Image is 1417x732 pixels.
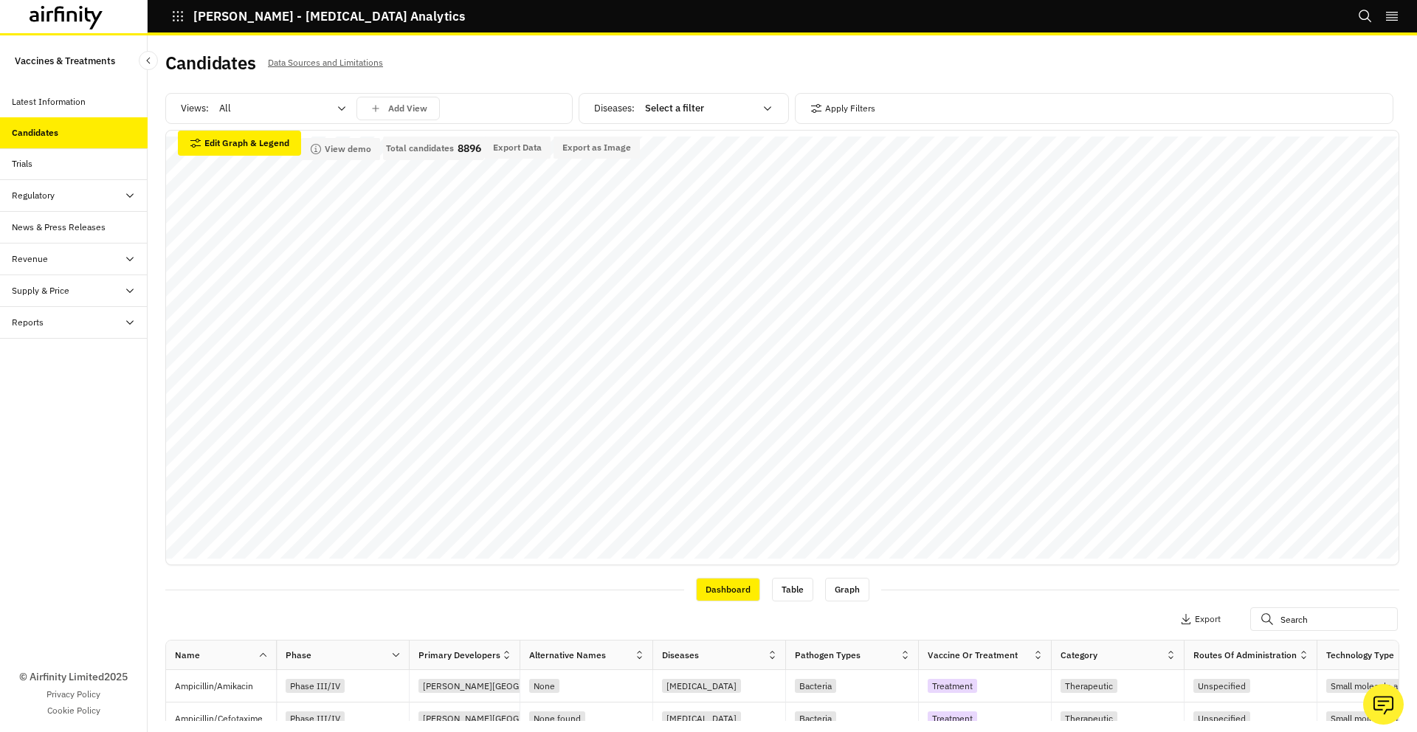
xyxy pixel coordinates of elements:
[301,138,380,160] button: View demo
[12,284,69,297] div: Supply & Price
[810,97,875,120] button: Apply Filters
[772,578,813,601] div: Table
[1326,649,1394,662] div: Technology Type
[12,189,55,202] div: Regulatory
[356,97,440,120] button: save changes
[181,97,440,120] div: Views:
[386,143,454,153] p: Total candidates
[12,126,58,139] div: Candidates
[47,704,100,717] a: Cookie Policy
[594,97,782,120] div: Diseases :
[286,649,311,662] div: Phase
[178,131,301,156] button: Edit Graph & Legend
[1358,4,1373,29] button: Search
[529,649,606,662] div: Alternative Names
[825,578,869,601] div: Graph
[795,649,861,662] div: Pathogen Types
[1061,649,1097,662] div: Category
[175,679,276,694] p: Ampicillin/Amikacin
[12,157,32,170] div: Trials
[19,669,128,685] p: © Airfinity Limited 2025
[1250,607,1398,631] input: Search
[12,221,106,234] div: News & Press Releases
[529,711,585,725] div: None found
[193,10,465,23] p: [PERSON_NAME] - [MEDICAL_DATA] Analytics
[175,711,276,726] p: Ampicillin/Cefotaxime
[171,4,465,29] button: [PERSON_NAME] - [MEDICAL_DATA] Analytics
[1061,711,1117,725] div: Therapeutic
[1193,711,1250,725] div: Unspecified
[268,55,383,71] p: Data Sources and Limitations
[928,711,977,725] div: Treatment
[662,711,741,725] div: [MEDICAL_DATA]
[165,52,256,74] h2: Candidates
[795,711,836,725] div: Bacteria
[418,711,623,725] div: [PERSON_NAME][GEOGRAPHIC_DATA] (MLNMC)
[928,649,1018,662] div: Vaccine or Treatment
[484,137,551,159] button: Export Data
[388,103,427,114] p: Add View
[458,143,481,153] p: 8896
[1193,679,1250,693] div: Unspecified
[928,679,977,693] div: Treatment
[12,252,48,266] div: Revenue
[1180,607,1221,631] button: Export
[139,51,158,70] button: Close Sidebar
[12,316,44,329] div: Reports
[662,679,741,693] div: [MEDICAL_DATA]
[46,688,100,701] a: Privacy Policy
[1061,679,1117,693] div: Therapeutic
[795,679,836,693] div: Bacteria
[286,679,345,693] div: Phase III/IV
[662,649,699,662] div: Diseases
[1363,684,1404,725] button: Ask our analysts
[15,47,115,75] p: Vaccines & Treatments
[1193,649,1297,662] div: Routes of Administration
[418,679,623,693] div: [PERSON_NAME][GEOGRAPHIC_DATA] (MLNMC)
[554,137,640,159] button: Export as Image
[529,679,559,693] div: None
[175,649,200,662] div: Name
[696,578,760,601] div: Dashboard
[12,95,86,108] div: Latest Information
[418,649,500,662] div: Primary Developers
[1195,614,1221,624] p: Export
[286,711,345,725] div: Phase III/IV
